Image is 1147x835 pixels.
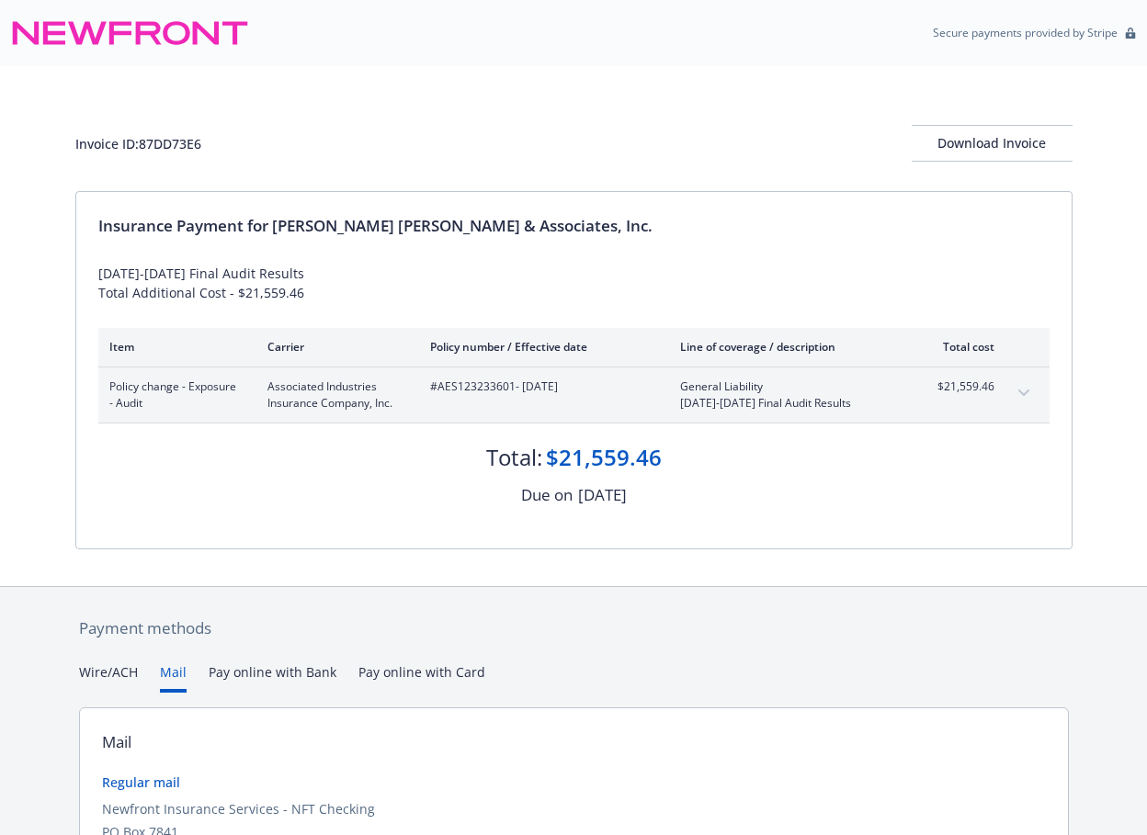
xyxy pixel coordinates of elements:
div: Carrier [267,339,401,355]
div: Item [109,339,238,355]
div: Line of coverage / description [680,339,896,355]
div: Download Invoice [912,126,1073,161]
button: Pay online with Bank [209,662,336,693]
span: Policy change - Exposure - Audit [109,378,238,412]
div: [DATE] [578,483,627,507]
div: Insurance Payment for [PERSON_NAME] [PERSON_NAME] & Associates, Inc. [98,214,1050,238]
button: Wire/ACH [79,662,138,693]
div: Total: [486,442,542,473]
div: Mail [102,730,131,754]
div: $21,559.46 [546,442,662,473]
button: Pay online with Card [358,662,485,693]
p: Secure payments provided by Stripe [933,25,1118,40]
div: Payment methods [79,616,1069,640]
span: General Liability [680,378,896,395]
span: Associated Industries Insurance Company, Inc. [267,378,401,412]
div: Invoice ID: 87DD73E6 [75,134,201,153]
div: Due on [521,483,573,507]
div: Policy number / Effective date [430,339,651,355]
span: [DATE]-[DATE] Final Audit Results [680,395,896,412]
div: Total cost [926,339,994,355]
button: expand content [1009,378,1039,408]
div: Newfront Insurance Services - NFT Checking [102,799,1046,818]
div: Policy change - Exposure - AuditAssociated Industries Insurance Company, Inc.#AES123233601- [DATE... [98,367,1050,423]
span: General Liability[DATE]-[DATE] Final Audit Results [680,378,896,412]
button: Mail [160,662,187,693]
div: Regular mail [102,773,1046,792]
button: Download Invoice [912,125,1073,162]
div: [DATE]-[DATE] Final Audit Results Total Additional Cost - $21,559.46 [98,264,1050,302]
span: $21,559.46 [926,378,994,395]
span: #AES123233601 - [DATE] [430,378,651,395]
